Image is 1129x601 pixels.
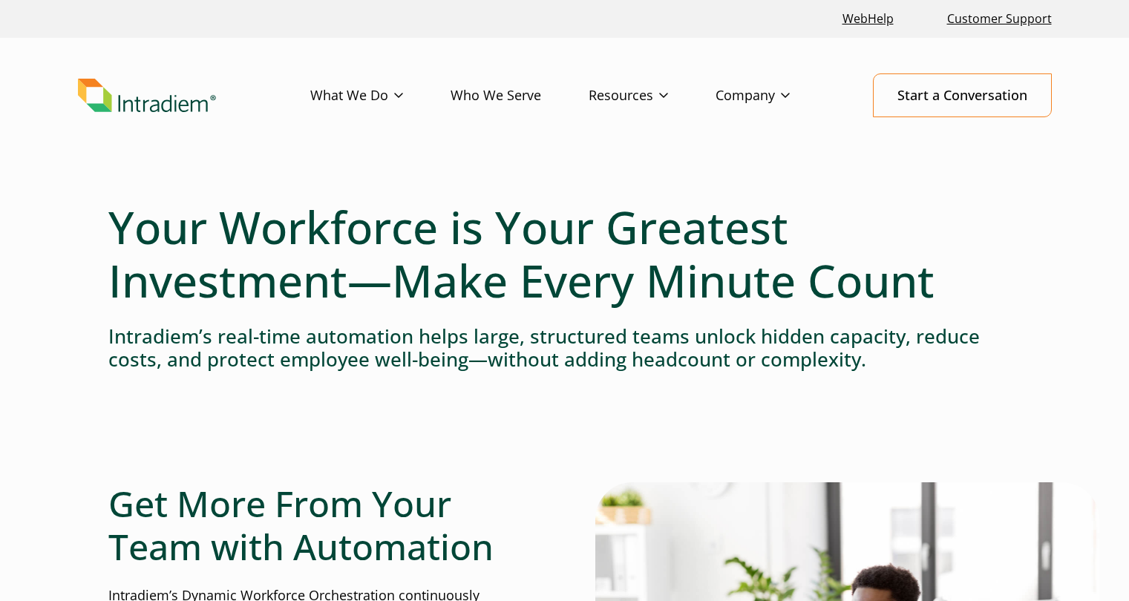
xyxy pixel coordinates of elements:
[837,3,900,35] a: Link opens in a new window
[78,79,310,113] a: Link to homepage of Intradiem
[716,74,837,117] a: Company
[873,73,1052,117] a: Start a Conversation
[451,74,589,117] a: Who We Serve
[108,325,1021,371] h4: Intradiem’s real-time automation helps large, structured teams unlock hidden capacity, reduce cos...
[941,3,1058,35] a: Customer Support
[78,79,216,113] img: Intradiem
[108,482,534,568] h2: Get More From Your Team with Automation
[310,74,451,117] a: What We Do
[589,74,716,117] a: Resources
[108,200,1021,307] h1: Your Workforce is Your Greatest Investment—Make Every Minute Count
